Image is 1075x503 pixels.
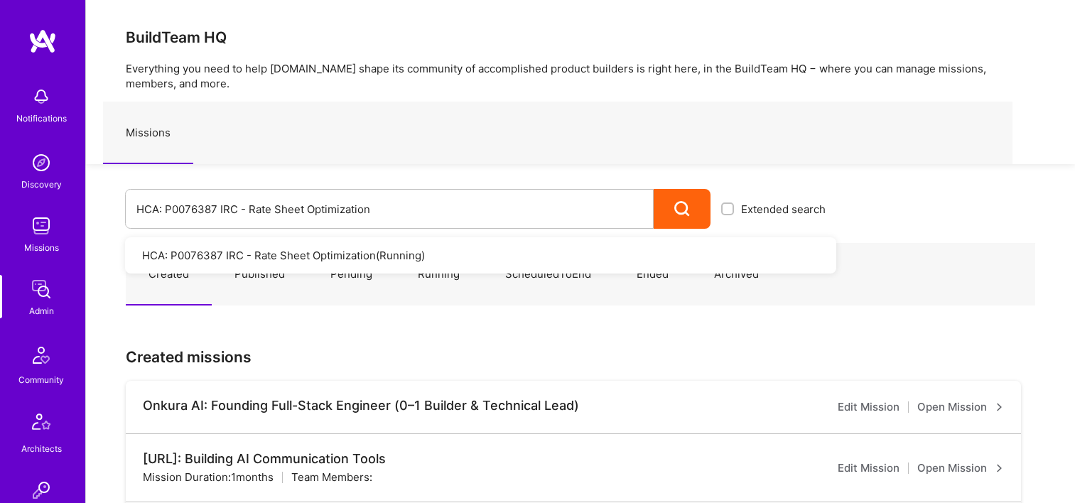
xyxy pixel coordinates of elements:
[21,177,62,192] div: Discovery
[143,470,274,485] div: Mission Duration: 1 months
[27,148,55,177] img: discovery
[126,348,1035,366] h3: Created missions
[614,244,691,305] a: Ended
[995,464,1004,472] i: icon ArrowRight
[674,201,691,217] i: icon Search
[18,372,64,387] div: Community
[741,202,826,217] span: Extended search
[212,244,308,305] a: Published
[24,338,58,372] img: Community
[995,403,1004,411] i: icon ArrowRight
[27,275,55,303] img: admin teamwork
[143,398,579,413] div: Onkura AI: Founding Full-Stack Engineer (0–1 Builder & Technical Lead)
[691,244,782,305] a: Archived
[28,28,57,54] img: logo
[917,460,1004,477] a: Open Mission
[125,237,836,274] a: HCA: P0076387 IRC - Rate Sheet Optimization(Running)
[126,61,1035,91] p: Everything you need to help [DOMAIN_NAME] shape its community of accomplished product builders is...
[126,28,1035,46] h3: BuildTeam HQ
[482,244,614,305] a: ScheduledToEnd
[27,212,55,240] img: teamwork
[16,111,67,126] div: Notifications
[136,191,642,227] input: What type of mission are you looking for?
[24,407,58,441] img: Architects
[27,82,55,111] img: bell
[103,102,193,164] a: Missions
[838,399,900,416] a: Edit Mission
[29,303,54,318] div: Admin
[21,441,62,456] div: Architects
[24,240,59,255] div: Missions
[126,244,212,305] a: Created
[838,460,900,477] a: Edit Mission
[395,244,482,305] a: Running
[291,470,372,485] div: Team Members:
[143,451,386,467] div: [URL]: Building AI Communication Tools
[308,244,395,305] a: Pending
[917,399,1004,416] a: Open Mission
